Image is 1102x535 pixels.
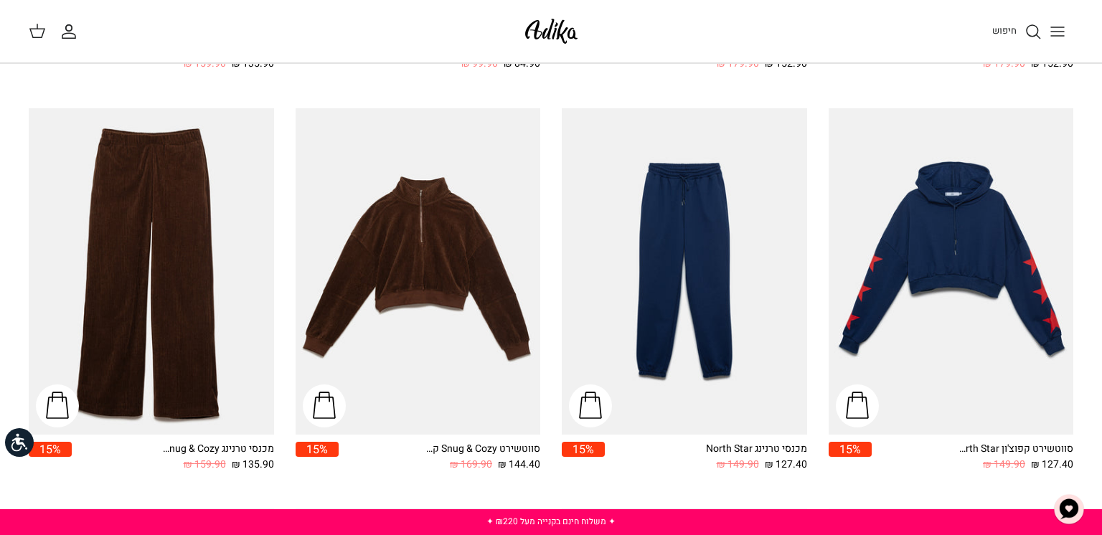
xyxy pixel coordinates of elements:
[959,442,1073,457] div: סווטשירט קפוצ'ון North Star אוברסייז
[232,56,274,72] span: 135.90 ₪
[765,56,807,72] span: 152.90 ₪
[296,108,541,435] a: סווטשירט Snug & Cozy קרופ
[829,442,872,473] a: 15%
[992,23,1042,40] a: חיפוש
[717,56,759,72] span: 179.90 ₪
[232,457,274,473] span: 135.90 ₪
[983,457,1025,473] span: 149.90 ₪
[1031,457,1073,473] span: 127.40 ₪
[29,442,72,473] a: 15%
[1047,488,1091,531] button: צ'אט
[1042,16,1073,47] button: Toggle menu
[992,24,1017,37] span: חיפוש
[872,442,1074,473] a: סווטשירט קפוצ'ון North Star אוברסייז 127.40 ₪ 149.90 ₪
[829,108,1074,435] a: סווטשירט קפוצ'ון North Star אוברסייז
[486,515,616,528] a: ✦ משלוח חינם בקנייה מעל ₪220 ✦
[450,457,492,473] span: 169.90 ₪
[562,442,605,473] a: 15%
[504,56,540,72] span: 84.90 ₪
[60,23,83,40] a: החשבון שלי
[829,442,872,457] span: 15%
[29,442,72,457] span: 15%
[765,457,807,473] span: 127.40 ₪
[29,108,274,435] a: מכנסי טרנינג Snug & Cozy גזרה משוחררת
[1031,56,1073,72] span: 152.90 ₪
[983,56,1025,72] span: 179.90 ₪
[425,442,540,457] div: סווטשירט Snug & Cozy קרופ
[498,457,540,473] span: 144.40 ₪
[296,442,339,473] a: 15%
[521,14,582,48] img: Adika IL
[159,442,274,457] div: מכנסי טרנינג Snug & Cozy גזרה משוחררת
[562,442,605,457] span: 15%
[562,108,807,435] a: מכנסי טרנינג North Star
[461,56,498,72] span: 99.90 ₪
[339,442,541,473] a: סווטשירט Snug & Cozy קרופ 144.40 ₪ 169.90 ₪
[72,442,274,473] a: מכנסי טרנינג Snug & Cozy גזרה משוחררת 135.90 ₪ 159.90 ₪
[692,442,807,457] div: מכנסי טרנינג North Star
[605,442,807,473] a: מכנסי טרנינג North Star 127.40 ₪ 149.90 ₪
[184,457,226,473] span: 159.90 ₪
[184,56,226,72] span: 159.90 ₪
[717,457,759,473] span: 149.90 ₪
[296,442,339,457] span: 15%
